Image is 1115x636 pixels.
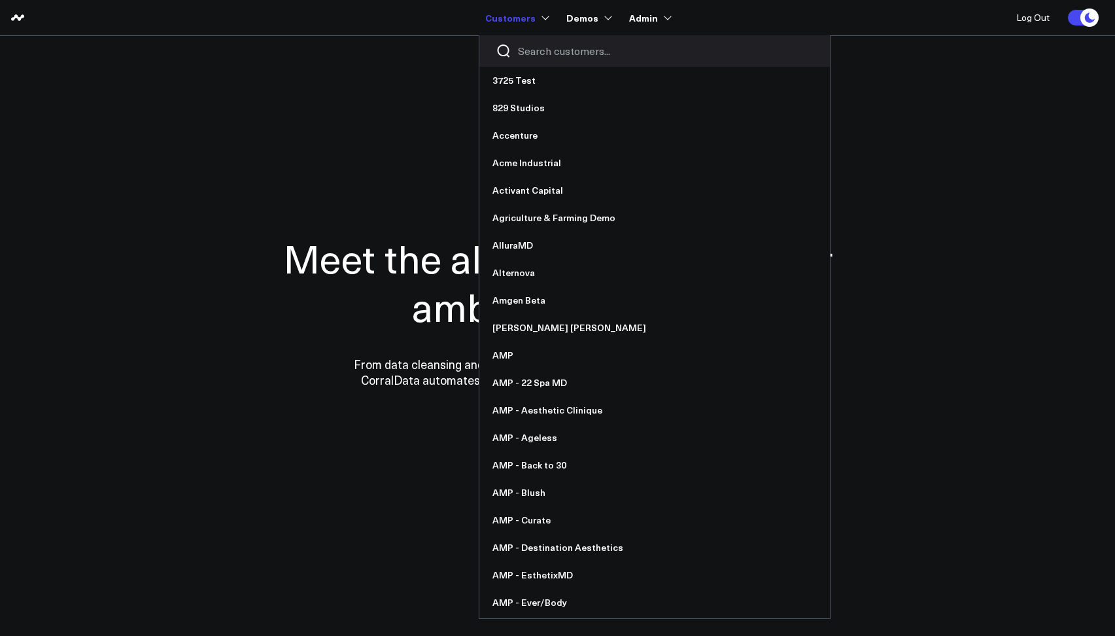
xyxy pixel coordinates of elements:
[326,357,790,388] p: From data cleansing and integration to personalized dashboards and insights, CorralData automates...
[479,534,830,561] a: AMP - Destination Aesthetics
[479,122,830,149] a: Accenture
[479,506,830,534] a: AMP - Curate
[566,6,609,29] a: Demos
[518,44,814,58] input: Search customers input
[479,314,830,342] a: [PERSON_NAME] [PERSON_NAME]
[479,451,830,479] a: AMP - Back to 30
[479,204,830,232] a: Agriculture & Farming Demo
[479,259,830,287] a: Alternova
[479,232,830,259] a: AlluraMD
[629,6,669,29] a: Admin
[479,342,830,369] a: AMP
[496,43,511,59] button: Search customers button
[479,589,830,616] a: AMP - Ever/Body
[479,369,830,397] a: AMP - 22 Spa MD
[479,67,830,94] a: 3725 Test
[237,234,878,330] h1: Meet the all-in-one data hub for ambitious teams
[479,561,830,589] a: AMP - EsthetixMD
[479,149,830,177] a: Acme Industrial
[479,397,830,424] a: AMP - Aesthetic Clinique
[485,6,547,29] a: Customers
[479,424,830,451] a: AMP - Ageless
[479,177,830,204] a: Activant Capital
[479,94,830,122] a: 829 Studios
[479,479,830,506] a: AMP - Blush
[479,287,830,314] a: Amgen Beta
